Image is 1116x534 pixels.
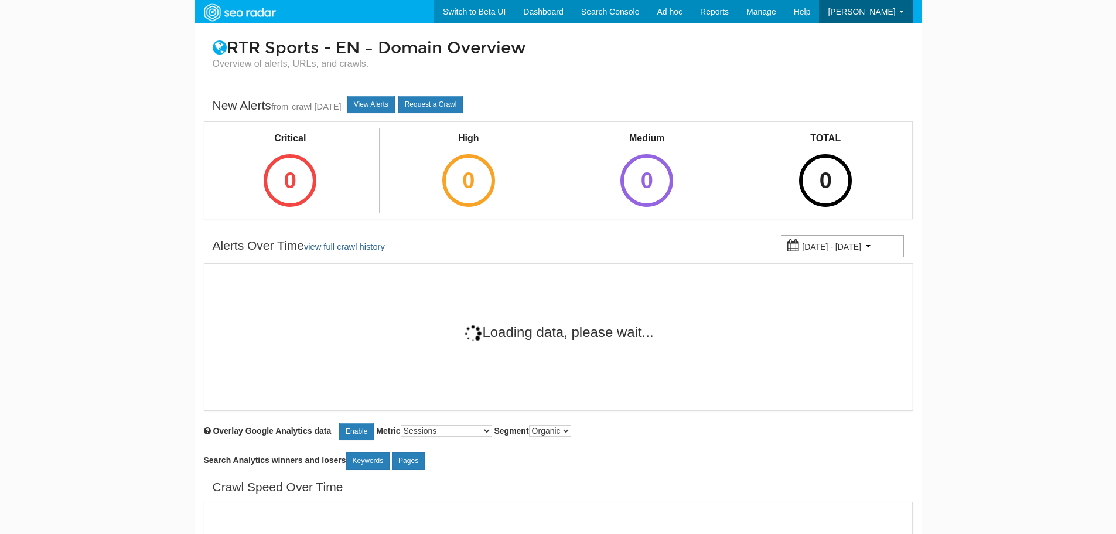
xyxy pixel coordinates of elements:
img: 11-4dc14fe5df68d2ae899e237faf9264d6df02605dd655368cb856cd6ce75c7573.gif [463,324,482,343]
a: crawl [DATE] [292,102,342,111]
small: from [271,102,288,111]
a: Enable [339,423,374,440]
div: 0 [620,154,673,207]
div: Critical [253,132,327,145]
img: SEORadar [199,2,280,23]
span: Reports [700,7,729,16]
h1: RTR Sports - EN – Domain Overview [204,39,913,70]
span: Loading data, please wait... [463,324,653,340]
div: Alerts Over Time [213,237,385,256]
select: Metric [401,425,492,437]
div: 0 [442,154,495,207]
a: Request a Crawl [398,96,463,113]
span: Ad hoc [657,7,682,16]
span: Search Console [581,7,640,16]
span: [PERSON_NAME] [828,7,895,16]
div: High [432,132,506,145]
div: Crawl Speed Over Time [213,478,343,496]
span: Overlay chart with Google Analytics data [213,426,331,436]
label: Search Analytics winners and losers [204,452,425,470]
select: Segment [529,425,571,437]
a: view full crawl history [304,242,385,251]
div: 0 [264,154,316,207]
a: Pages [392,452,425,470]
small: Overview of alerts, URLs, and crawls. [213,57,904,70]
div: Medium [610,132,684,145]
label: Segment [494,425,571,437]
small: [DATE] - [DATE] [802,242,861,251]
a: View Alerts [347,96,395,113]
div: TOTAL [789,132,862,145]
div: New Alerts [213,97,342,115]
span: Manage [746,7,776,16]
div: 0 [799,154,852,207]
label: Metric [376,425,492,437]
span: Help [794,7,811,16]
a: Keywords [346,452,390,470]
